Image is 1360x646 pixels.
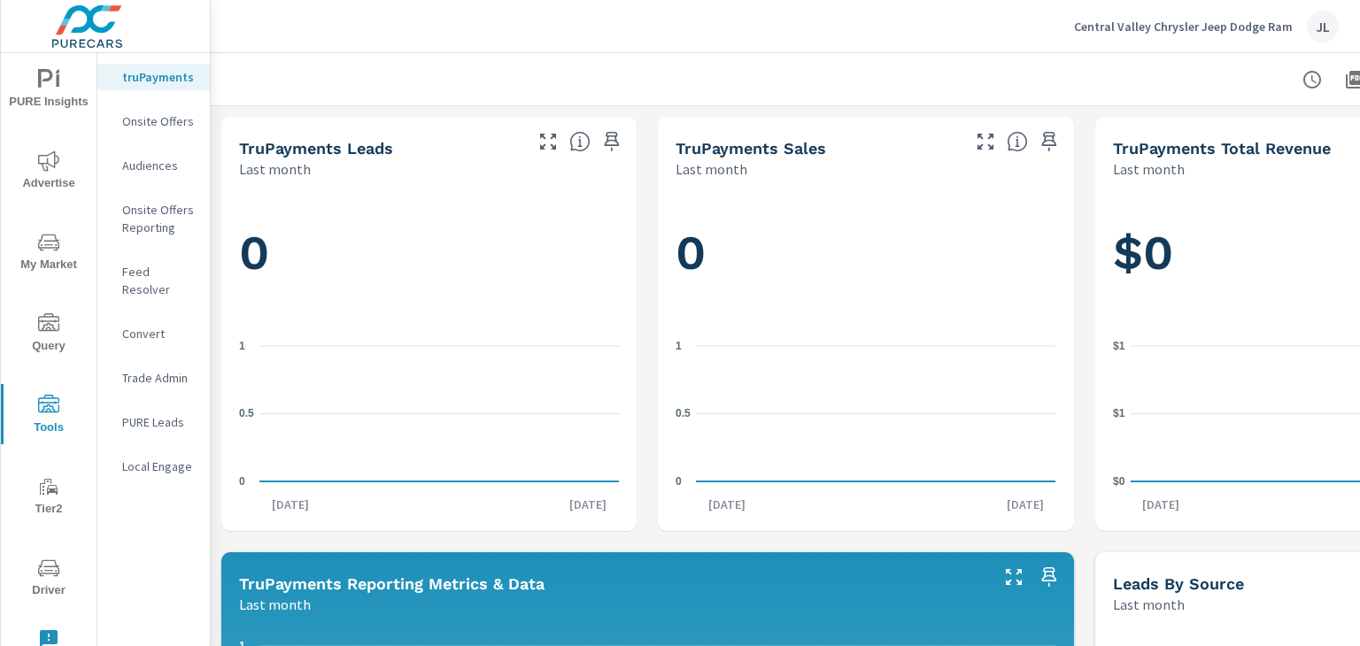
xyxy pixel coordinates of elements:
[6,558,91,601] span: Driver
[1113,139,1331,158] h5: truPayments Total Revenue
[259,496,321,513] p: [DATE]
[1130,496,1192,513] p: [DATE]
[676,475,682,488] text: 0
[6,232,91,275] span: My Market
[122,112,196,130] p: Onsite Offers
[1007,131,1028,152] span: Number of sales matched to a truPayments lead. [Source: This data is sourced from the dealer's DM...
[676,407,691,419] text: 0.5
[6,313,91,357] span: Query
[97,152,210,179] div: Audiences
[97,365,210,391] div: Trade Admin
[1307,11,1339,42] div: JL
[239,340,245,352] text: 1
[1035,563,1063,591] span: Save this to your personalized report
[97,196,210,241] div: Onsite Offers Reporting
[1000,563,1028,591] button: Make Fullscreen
[1113,594,1185,615] p: Last month
[1113,340,1125,352] text: $1
[1113,475,1125,488] text: $0
[97,258,210,303] div: Feed Resolver
[97,64,210,90] div: truPayments
[676,139,826,158] h5: truPayments Sales
[598,127,626,156] span: Save this to your personalized report
[6,476,91,519] span: Tier2
[97,409,210,435] div: PURE Leads
[6,150,91,194] span: Advertise
[97,453,210,480] div: Local Engage
[6,395,91,438] span: Tools
[122,263,196,298] p: Feed Resolver
[676,158,747,180] p: Last month
[239,574,545,593] h5: truPayments Reporting Metrics & Data
[239,223,619,283] h1: 0
[97,108,210,135] div: Onsite Offers
[1113,407,1125,419] text: $1
[569,131,591,152] span: The number of truPayments leads.
[1074,19,1293,35] p: Central Valley Chrysler Jeep Dodge Ram
[534,127,562,156] button: Make Fullscreen
[696,496,758,513] p: [DATE]
[97,320,210,347] div: Convert
[239,158,311,180] p: Last month
[1113,574,1244,593] h5: Leads By Source
[122,68,196,86] p: truPayments
[676,223,1055,283] h1: 0
[122,201,196,236] p: Onsite Offers Reporting
[994,496,1056,513] p: [DATE]
[1113,158,1185,180] p: Last month
[122,413,196,431] p: PURE Leads
[557,496,619,513] p: [DATE]
[1035,127,1063,156] span: Save this to your personalized report
[122,458,196,475] p: Local Engage
[122,157,196,174] p: Audiences
[239,594,311,615] p: Last month
[971,127,1000,156] button: Make Fullscreen
[239,139,393,158] h5: truPayments Leads
[239,475,245,488] text: 0
[676,340,682,352] text: 1
[122,369,196,387] p: Trade Admin
[6,69,91,112] span: PURE Insights
[239,407,254,419] text: 0.5
[122,325,196,342] p: Convert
